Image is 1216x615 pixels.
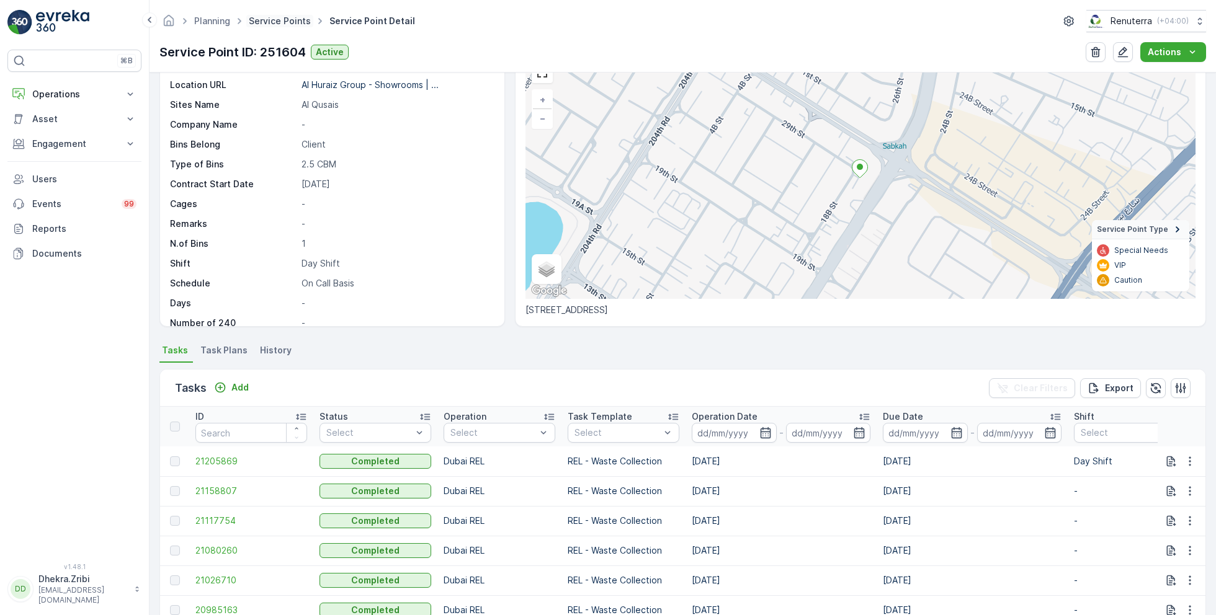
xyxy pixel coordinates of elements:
p: Operation [444,410,486,423]
td: [DATE] [877,476,1068,506]
div: Toggle Row Selected [170,486,180,496]
p: 2.5 CBM [302,158,491,170]
p: Company Name [170,118,297,131]
p: Due Date [883,410,923,423]
p: Completed [351,485,400,497]
p: Al Huraiz Group - Showrooms | ... [302,79,439,90]
td: REL - Waste Collection [561,446,686,476]
p: Tasks [175,379,207,397]
span: v 1.48.1 [7,563,141,570]
a: Documents [7,241,141,266]
img: logo_light-DOdMpM7g.png [36,10,89,35]
td: - [1068,536,1192,565]
p: Completed [351,455,400,467]
p: [STREET_ADDRESS] [525,304,1196,316]
p: Add [231,381,249,394]
div: Toggle Row Selected [170,456,180,466]
input: dd/mm/yyyy [786,423,871,443]
a: 21205869 [195,455,307,467]
p: Status [320,410,348,423]
p: Engagement [32,138,117,150]
p: [DATE] [302,178,491,190]
p: Completed [351,515,400,527]
td: REL - Waste Collection [561,506,686,536]
img: Google [529,283,570,299]
p: Shift [170,257,297,270]
td: Dubai REL [437,476,561,506]
td: [DATE] [877,446,1068,476]
td: [DATE] [686,446,877,476]
div: Toggle Row Selected [170,575,180,585]
p: Task Template [568,410,632,423]
a: 21117754 [195,515,307,527]
td: Day Shift [1068,446,1192,476]
button: Completed [320,543,431,558]
a: 21026710 [195,574,307,586]
p: Shift [1074,410,1094,423]
button: DDDhekra.Zribi[EMAIL_ADDRESS][DOMAIN_NAME] [7,573,141,605]
span: Service Point Detail [327,15,418,27]
p: Al Qusais [302,99,491,111]
a: 21158807 [195,485,307,497]
td: Dubai REL [437,536,561,565]
p: Renuterra [1111,15,1152,27]
p: Special Needs [1114,246,1168,255]
a: Zoom Out [533,109,552,128]
input: dd/mm/yyyy [883,423,968,443]
td: REL - Waste Collection [561,476,686,506]
p: ⌘B [120,56,133,66]
p: Cages [170,198,297,210]
span: Task Plans [200,344,248,356]
img: Screenshot_2024-07-26_at_13.33.01.png [1086,14,1106,28]
summary: Service Point Type [1092,220,1189,239]
td: [DATE] [877,565,1068,595]
span: Tasks [162,344,188,356]
td: REL - Waste Collection [561,565,686,595]
td: [DATE] [686,536,877,565]
td: [DATE] [686,506,877,536]
div: Toggle Row Selected [170,605,180,615]
a: Open this area in Google Maps (opens a new window) [529,283,570,299]
p: - [779,425,784,440]
button: Export [1080,378,1141,398]
p: - [970,425,975,440]
a: Service Points [249,15,311,26]
p: - [302,297,491,309]
p: Caution [1114,275,1142,285]
a: Layers [533,255,560,283]
a: Users [7,167,141,192]
button: Completed [320,484,431,498]
p: - [302,118,491,131]
a: Homepage [162,19,176,29]
p: Days [170,297,297,309]
p: Select [326,427,412,439]
p: Events [32,198,114,210]
a: Reports [7,216,141,241]
p: Clear Filters [1014,382,1068,394]
p: - [302,198,491,210]
p: Completed [351,574,400,586]
div: Toggle Row Selected [170,516,180,526]
p: Contract Start Date [170,178,297,190]
a: View Fullscreen [533,63,552,82]
p: Completed [351,544,400,557]
p: Bins Belong [170,138,297,151]
td: [DATE] [686,476,877,506]
p: 99 [124,199,134,209]
p: Sites Name [170,99,297,111]
td: [DATE] [877,506,1068,536]
button: Actions [1140,42,1206,62]
span: History [260,344,292,356]
button: Completed [320,454,431,469]
span: 21080260 [195,544,307,557]
p: Day Shift [302,257,491,270]
td: Dubai REL [437,565,561,595]
td: Dubai REL [437,506,561,536]
td: REL - Waste Collection [561,536,686,565]
span: Service Point Type [1097,224,1168,234]
p: Client [302,138,491,151]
